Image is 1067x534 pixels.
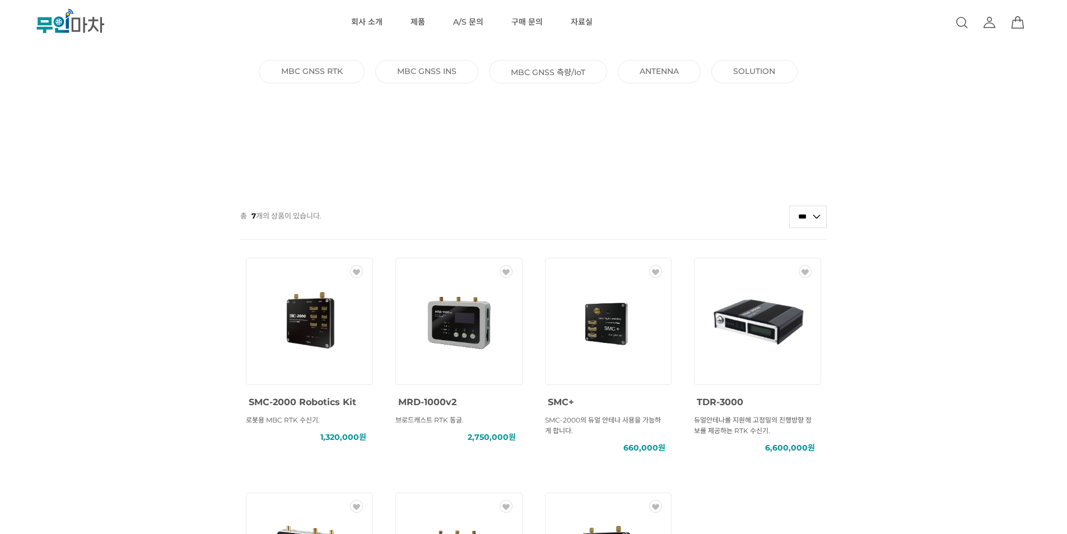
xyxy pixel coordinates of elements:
img: MRD-1000v2 [408,271,509,372]
a: TDR-3000 [697,394,743,408]
a: MBC GNSS INS [397,66,456,76]
span: SMC-2000 Robotics Kit [249,397,356,407]
span: 브로드캐스트 RTK 동글. [395,416,464,424]
span: SMC+ [548,397,574,407]
span: 로봇용 MBC RTK 수신기. [246,416,320,424]
span: 1,320,000원 [320,432,366,443]
a: MRD-1000v2 [398,394,456,408]
a: MBC GNSS 측량/IoT [511,66,585,77]
a: SMC+ [548,394,574,408]
strong: 7 [251,211,256,220]
span: MRD-1000v2 [398,397,456,407]
span: TDR-3000 [697,397,743,407]
a: MBC GNSS RTK [281,66,343,76]
span: 2,750,000원 [468,432,516,443]
a: SMC-2000 Robotics Kit [249,394,356,408]
p: 총 개의 상품이 있습니다. [240,205,322,226]
span: 듀얼안테나를 지원해 고정밀의 진행방향 정보를 제공하는 RTK 수신기. [694,416,812,435]
span: 6,600,000원 [765,443,815,453]
a: ANTENNA [640,66,679,76]
span: 660,000원 [623,443,665,453]
img: TDR-3000 [707,271,808,372]
img: SMC-2000 Robotics Kit [259,271,360,372]
span: SMC-2000의 듀얼 안테나 사용을 가능하게 합니다. [545,416,661,435]
img: SMC+ [558,271,659,372]
a: SOLUTION [733,66,775,76]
